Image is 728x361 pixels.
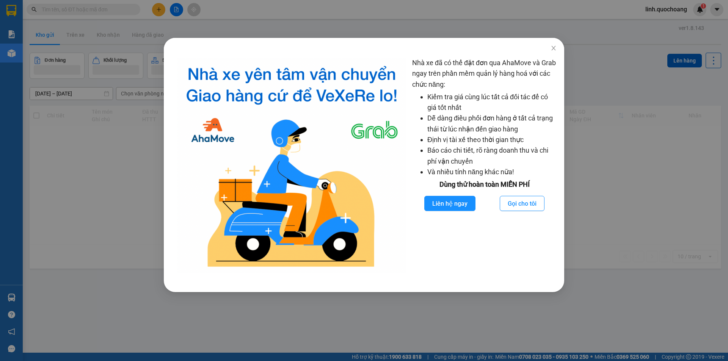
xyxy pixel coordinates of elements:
span: Gọi cho tôi [508,199,537,208]
button: Close [543,38,564,59]
div: Nhà xe đã có thể đặt đơn qua AhaMove và Grab ngay trên phần mềm quản lý hàng hoá với các chức năng: [412,58,557,273]
li: Báo cáo chi tiết, rõ ràng doanh thu và chi phí vận chuyển [427,145,557,167]
li: Kiểm tra giá cùng lúc tất cả đối tác để có giá tốt nhất [427,92,557,113]
button: Gọi cho tôi [500,196,544,211]
li: Định vị tài xế theo thời gian thực [427,134,557,145]
img: logo [177,58,406,273]
div: Dùng thử hoàn toàn MIỄN PHÍ [412,179,557,190]
span: Liên hệ ngay [432,199,468,208]
span: close [551,45,557,51]
li: Dễ dàng điều phối đơn hàng ở tất cả trạng thái từ lúc nhận đến giao hàng [427,113,557,134]
button: Liên hệ ngay [424,196,475,211]
li: Và nhiều tính năng khác nữa! [427,167,557,177]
